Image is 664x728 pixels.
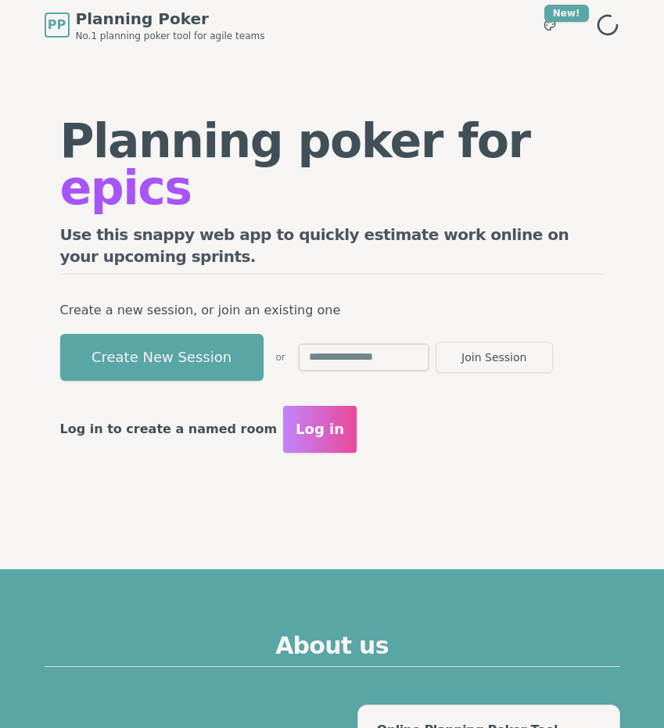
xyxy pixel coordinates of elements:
button: Join Session [436,342,553,373]
span: No.1 planning poker tool for agile teams [76,30,265,42]
span: Log in [296,418,344,440]
button: New! [536,11,564,39]
div: New! [544,5,589,22]
h2: About us [45,632,620,667]
button: Create New Session [60,334,264,381]
span: epics [60,160,192,215]
span: or [276,351,285,364]
span: Planning Poker [76,8,265,30]
h1: Planning poker for [60,117,605,211]
h2: Use this snappy web app to quickly estimate work online on your upcoming sprints. [60,224,605,274]
p: Create a new session, or join an existing one [60,299,605,321]
span: PP [48,16,66,34]
button: Log in [283,406,357,453]
p: Log in to create a named room [60,418,278,440]
a: PPPlanning PokerNo.1 planning poker tool for agile teams [45,8,265,42]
